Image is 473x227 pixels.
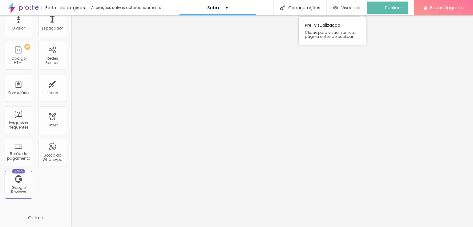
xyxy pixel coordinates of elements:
[305,30,360,38] span: Clique para visualizar esta página antes de publicar.
[430,5,464,10] span: Fazer Upgrade
[299,17,366,45] div: Pre-visualização
[47,91,58,95] div: Ícone
[91,6,162,10] div: Alterações salvas automaticamente
[6,56,30,65] div: Código HTML
[40,56,64,65] div: Redes Sociais
[341,5,361,10] span: Visualizar
[47,123,58,127] div: Timer
[6,185,30,194] div: Google Reviews
[40,153,64,162] div: Botão do WhatsApp
[207,6,220,10] p: Sobre
[6,121,30,130] div: Perguntas frequentes
[333,5,338,10] img: view-1.svg
[8,91,29,95] div: Formulário
[280,5,285,10] img: Icone
[6,152,30,161] div: Botão de pagamento
[385,5,402,10] span: Publicar
[42,6,85,10] div: Editor de páginas
[327,2,367,14] button: Visualizar
[42,26,63,30] div: Espaçador
[71,15,473,227] iframe: Editor
[12,26,25,30] div: Divisor
[367,2,408,14] button: Publicar
[12,169,25,173] div: Novo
